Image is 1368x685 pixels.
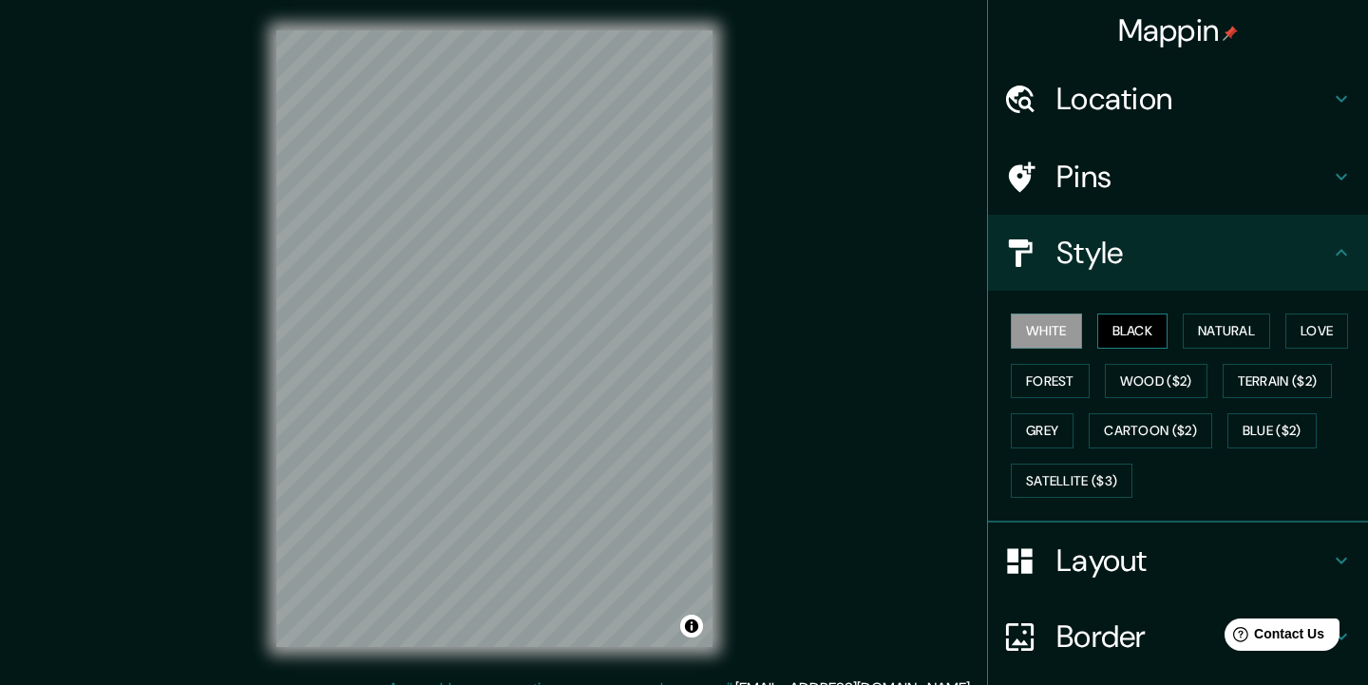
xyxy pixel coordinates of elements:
iframe: Help widget launcher [1199,611,1347,664]
button: Love [1285,314,1348,349]
img: pin-icon.png [1223,26,1238,41]
div: Layout [988,523,1368,599]
button: Toggle attribution [680,615,703,637]
button: Terrain ($2) [1223,364,1333,399]
div: Border [988,599,1368,675]
h4: Location [1056,80,1330,118]
button: White [1011,314,1082,349]
div: Pins [988,139,1368,215]
div: Location [988,61,1368,137]
button: Grey [1011,413,1073,448]
button: Natural [1183,314,1270,349]
h4: Layout [1056,542,1330,580]
button: Blue ($2) [1227,413,1317,448]
button: Cartoon ($2) [1089,413,1212,448]
button: Wood ($2) [1105,364,1207,399]
div: Style [988,215,1368,291]
button: Satellite ($3) [1011,464,1132,499]
h4: Pins [1056,158,1330,196]
h4: Style [1056,234,1330,272]
h4: Border [1056,618,1330,656]
button: Black [1097,314,1168,349]
h4: Mappin [1118,11,1239,49]
button: Forest [1011,364,1090,399]
canvas: Map [276,30,712,647]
